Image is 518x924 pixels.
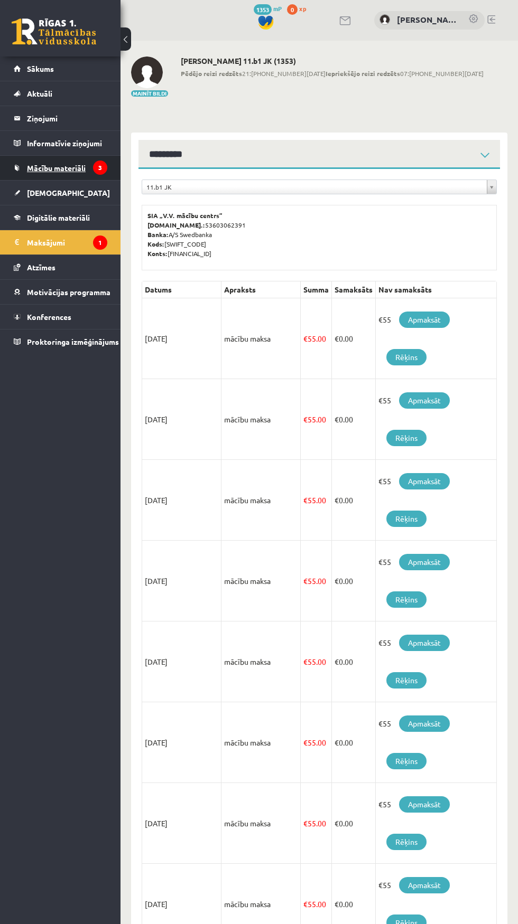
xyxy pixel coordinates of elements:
span: Atzīmes [27,262,55,272]
a: Apmaksāt [399,473,450,489]
th: Nav samaksāts [376,281,497,298]
span: € [335,818,339,828]
a: [DEMOGRAPHIC_DATA] [14,181,107,205]
a: Apmaksāt [399,392,450,409]
span: € [303,899,308,909]
span: € [335,495,339,505]
th: Samaksāts [332,281,376,298]
span: € [303,414,308,424]
td: 55.00 [301,298,332,379]
td: 55.00 [301,460,332,541]
span: Aktuāli [27,89,52,98]
legend: Maksājumi [27,230,107,254]
td: mācību maksa [221,621,301,702]
a: 1353 mP [254,4,282,13]
span: 0 [287,4,298,15]
td: 55.00 [301,783,332,864]
a: Rēķins [386,672,427,689]
span: 1353 [254,4,272,15]
td: 0.00 [332,541,376,621]
td: 0.00 [332,379,376,460]
span: € [303,576,308,586]
a: 0 xp [287,4,311,13]
a: Atzīmes [14,255,107,279]
td: [DATE] [142,379,221,460]
span: mP [273,4,282,13]
img: Zane Feldmane [131,56,163,88]
td: 0.00 [332,783,376,864]
a: Apmaksāt [399,554,450,570]
i: 1 [93,235,107,250]
td: [DATE] [142,621,221,702]
a: Ziņojumi [14,106,107,130]
th: Datums [142,281,221,298]
td: 55.00 [301,541,332,621]
td: mācību maksa [221,379,301,460]
td: 55.00 [301,702,332,783]
span: Sākums [27,64,54,73]
td: €55 [376,702,497,783]
a: Motivācijas programma [14,280,107,304]
td: €55 [376,379,497,460]
td: mācību maksa [221,541,301,621]
td: €55 [376,298,497,379]
legend: Ziņojumi [27,106,107,130]
a: Informatīvie ziņojumi3 [14,131,107,155]
th: Apraksts [221,281,301,298]
td: [DATE] [142,541,221,621]
a: Proktoringa izmēģinājums [14,329,107,354]
p: 53603062391 A/S Swedbanka [SWIFT_CODE] [FINANCIAL_ID] [147,211,491,258]
span: € [335,414,339,424]
b: Konts: [147,249,168,258]
span: € [303,818,308,828]
span: € [303,657,308,666]
span: € [303,738,308,747]
span: € [335,576,339,586]
a: [PERSON_NAME] [397,14,458,26]
a: Apmaksāt [399,635,450,651]
a: Apmaksāt [399,796,450,813]
td: €55 [376,541,497,621]
a: Rēķins [386,430,427,446]
td: [DATE] [142,460,221,541]
img: Zane Feldmane [380,14,390,25]
span: € [303,495,308,505]
td: mācību maksa [221,298,301,379]
button: Mainīt bildi [131,90,168,97]
td: €55 [376,621,497,702]
td: 55.00 [301,621,332,702]
a: Konferences [14,305,107,329]
span: € [303,334,308,343]
b: Kods: [147,240,164,248]
a: Apmaksāt [399,312,450,328]
a: Maksājumi1 [14,230,107,254]
span: € [335,899,339,909]
span: Motivācijas programma [27,287,110,297]
a: Aktuāli [14,81,107,106]
b: [DOMAIN_NAME].: [147,221,205,229]
span: Konferences [27,312,71,322]
h2: [PERSON_NAME] 11.b1 JK (1353) [181,56,484,65]
a: Sākums [14,56,107,81]
a: Rēķins [386,834,427,850]
td: 0.00 [332,621,376,702]
a: Rēķins [386,511,427,527]
span: € [335,334,339,343]
td: mācību maksa [221,702,301,783]
b: Banka: [147,230,169,239]
a: 11.b1 JK [142,180,496,194]
td: €55 [376,460,497,541]
span: Mācību materiāli [27,163,86,173]
a: Rēķins [386,591,427,608]
a: Rīgas 1. Tālmācības vidusskola [12,18,96,45]
a: Mācību materiāli [14,156,107,180]
td: [DATE] [142,298,221,379]
td: 0.00 [332,298,376,379]
a: Rēķins [386,753,427,769]
span: € [335,738,339,747]
span: Proktoringa izmēģinājums [27,337,119,346]
b: SIA „V.V. mācību centrs” [147,211,223,220]
a: Rēķins [386,349,427,365]
a: Apmaksāt [399,877,450,893]
span: xp [299,4,306,13]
